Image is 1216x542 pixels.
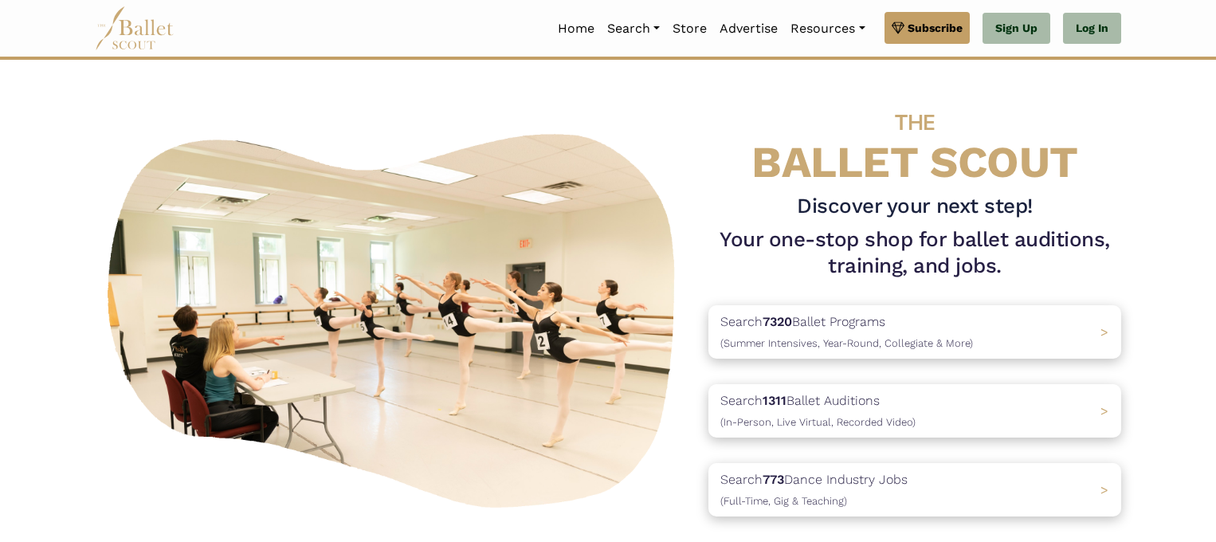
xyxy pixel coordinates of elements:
[720,337,973,349] span: (Summer Intensives, Year-Round, Collegiate & More)
[708,92,1121,187] h4: BALLET SCOUT
[892,19,904,37] img: gem.svg
[708,305,1121,359] a: Search7320Ballet Programs(Summer Intensives, Year-Round, Collegiate & More)>
[720,391,916,431] p: Search Ballet Auditions
[601,12,666,45] a: Search
[551,12,601,45] a: Home
[1100,324,1108,340] span: >
[708,384,1121,438] a: Search1311Ballet Auditions(In-Person, Live Virtual, Recorded Video) >
[720,495,847,507] span: (Full-Time, Gig & Teaching)
[708,193,1121,220] h3: Discover your next step!
[1100,482,1108,497] span: >
[1063,13,1121,45] a: Log In
[708,463,1121,516] a: Search773Dance Industry Jobs(Full-Time, Gig & Teaching) >
[784,12,871,45] a: Resources
[885,12,970,44] a: Subscribe
[763,472,784,487] b: 773
[895,109,935,135] span: THE
[713,12,784,45] a: Advertise
[763,314,792,329] b: 7320
[763,393,786,408] b: 1311
[908,19,963,37] span: Subscribe
[708,226,1121,281] h1: Your one-stop shop for ballet auditions, training, and jobs.
[720,469,908,510] p: Search Dance Industry Jobs
[720,312,973,352] p: Search Ballet Programs
[983,13,1050,45] a: Sign Up
[666,12,713,45] a: Store
[95,116,696,517] img: A group of ballerinas talking to each other in a ballet studio
[1100,403,1108,418] span: >
[720,416,916,428] span: (In-Person, Live Virtual, Recorded Video)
